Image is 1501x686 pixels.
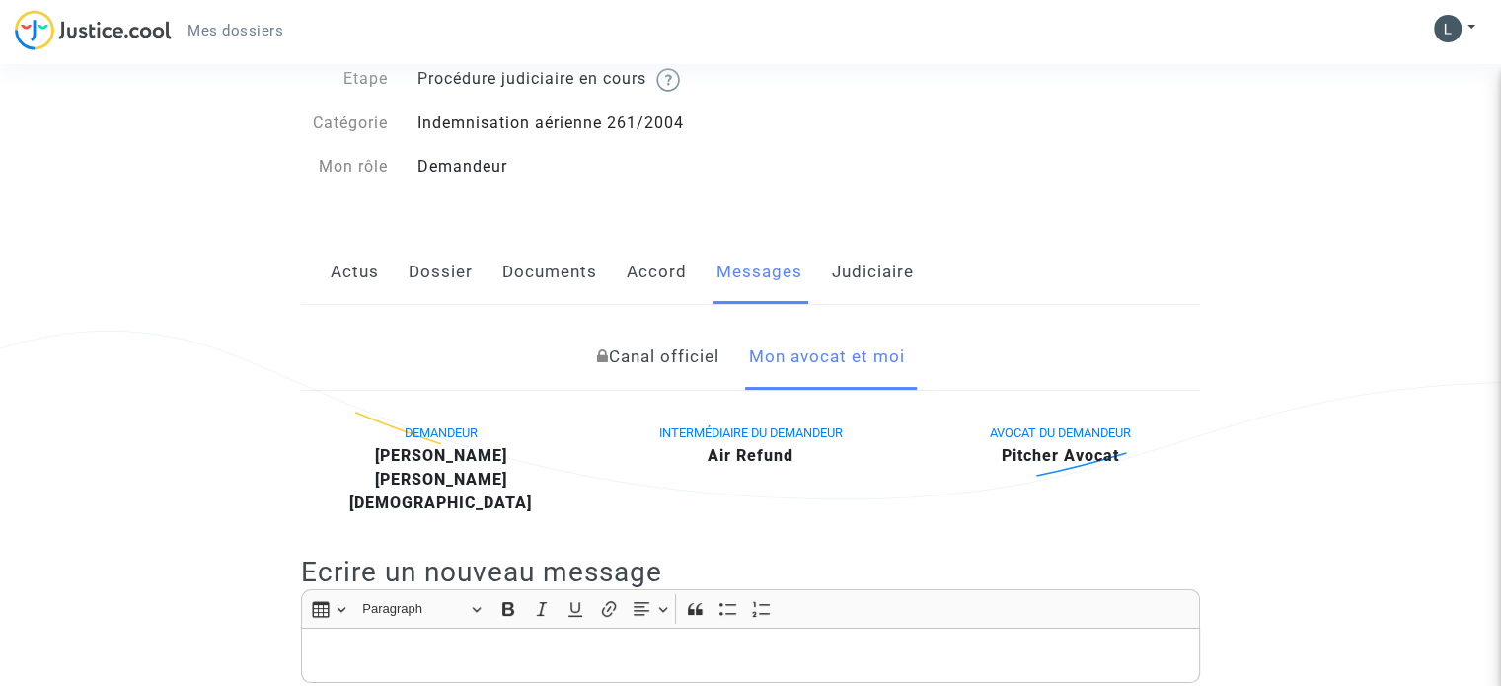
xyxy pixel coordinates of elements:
span: Mes dossiers [188,22,283,39]
img: help.svg [656,68,680,92]
b: Pitcher Avocat [1002,446,1119,465]
div: Procédure judiciaire en cours [403,67,751,92]
span: INTERMÉDIAIRE DU DEMANDEUR [658,425,842,440]
b: Air Refund [708,446,793,465]
div: Rich Text Editor, main [301,628,1200,683]
img: jc-logo.svg [15,10,172,50]
img: ACg8ocKOUcd3WLbE-F3Ht2wcAgFduCge1-yqi1fCaqgVn_Zu=s96-c [1434,15,1462,42]
a: Messages [716,240,802,305]
a: Actus [331,240,379,305]
a: Mon avocat et moi [748,325,904,390]
div: Mon rôle [286,155,403,179]
div: Catégorie [286,112,403,135]
a: Mes dossiers [172,16,299,45]
div: Demandeur [403,155,751,179]
a: Accord [627,240,687,305]
a: Canal officiel [596,325,718,390]
h2: Ecrire un nouveau message [301,555,1200,589]
a: Judiciaire [832,240,914,305]
a: Dossier [409,240,473,305]
a: Documents [502,240,597,305]
div: Etape [286,67,403,92]
span: AVOCAT DU DEMANDEUR [990,425,1131,440]
div: Indemnisation aérienne 261/2004 [403,112,751,135]
b: [PERSON_NAME] [375,446,507,465]
b: [PERSON_NAME][DEMOGRAPHIC_DATA] [349,470,532,512]
button: Paragraph [353,594,489,625]
span: DEMANDEUR [405,425,478,440]
div: Editor toolbar [301,589,1200,628]
span: Paragraph [362,597,465,621]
